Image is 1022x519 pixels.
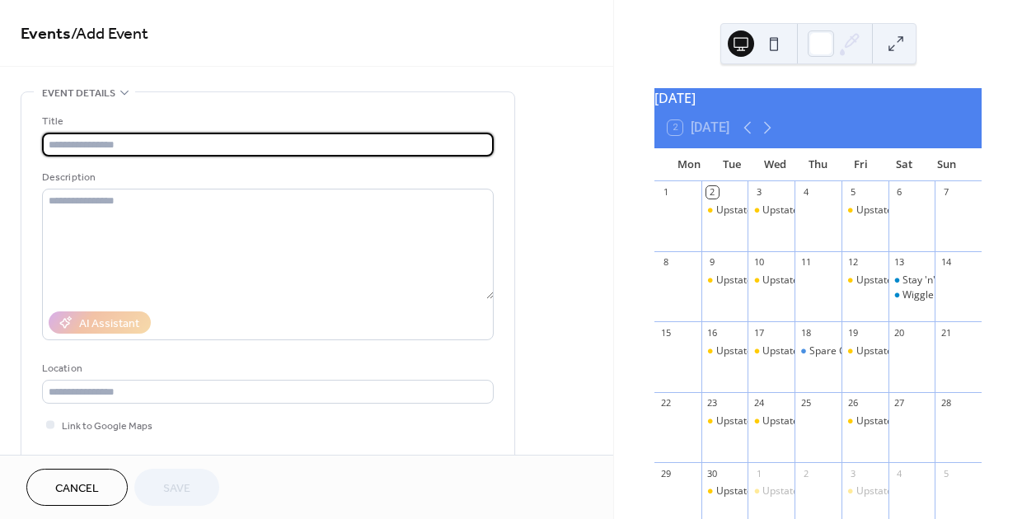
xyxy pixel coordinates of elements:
div: Wiggle Giggle and Learn [888,288,935,302]
div: Spare Chromies Bowling [795,344,842,358]
div: 8 [659,256,672,269]
a: Events [21,18,71,50]
div: 24 [752,397,765,409]
div: Event color [42,453,166,470]
div: Stay 'n' Play [888,274,935,288]
div: Upstate NV Fitness Class [716,203,830,217]
div: Upstate NV Fitness Class [842,484,888,498]
div: Wed [753,148,796,181]
div: Upstate NV Fitness Class [856,414,970,428]
div: Upstate NV Fitness Class [762,484,876,498]
div: Upstate NV Fitness Class [716,414,830,428]
div: Upstate NV Fitness Class [716,274,830,288]
div: Upstate NV Fitness Class [701,203,748,217]
div: 18 [799,326,812,339]
div: 1 [752,467,765,479]
div: Upstate NV Fitness Class [762,344,876,358]
div: 25 [799,397,812,409]
div: 4 [893,467,906,479]
div: 21 [940,326,952,339]
span: Link to Google Maps [62,418,152,435]
div: Sun [926,148,968,181]
div: Upstate NV Fitness Class [842,274,888,288]
div: Tue [710,148,753,181]
div: Fri [840,148,883,181]
div: Upstate NV Fitness Class [701,274,748,288]
div: Upstate NV Fitness Class [748,414,795,428]
div: Upstate NV Fitness Class [701,484,748,498]
div: Upstate NV Fitness Class [762,203,876,217]
div: Upstate NV Fitness Class [856,344,970,358]
div: Upstate NV Fitness Class [762,414,876,428]
div: Upstate NV Fitness Class [842,344,888,358]
div: Upstate NV Fitness Class [856,203,970,217]
span: Event details [42,85,115,102]
div: 4 [799,186,812,199]
span: / Add Event [71,18,148,50]
div: Upstate NV Fitness Class [748,344,795,358]
div: 11 [799,256,812,269]
div: [DATE] [654,88,982,108]
div: 2 [706,186,719,199]
div: 7 [940,186,952,199]
div: 13 [893,256,906,269]
div: Thu [796,148,839,181]
div: 20 [893,326,906,339]
div: 1 [659,186,672,199]
div: Upstate NV Fitness Class [716,484,830,498]
div: 12 [846,256,859,269]
div: 17 [752,326,765,339]
button: Cancel [26,469,128,506]
div: Upstate NV Fitness Class [748,484,795,498]
div: 22 [659,397,672,409]
div: Upstate NV Fitness Class [748,274,795,288]
div: 2 [799,467,812,479]
div: Upstate NV Fitness Class [842,203,888,217]
div: 5 [940,467,952,479]
div: Spare Chromies Bowling [809,344,922,358]
div: Upstate NV Fitness Class [842,414,888,428]
div: 6 [893,186,906,199]
div: Stay 'n' Play [902,274,957,288]
div: Upstate NV Fitness Class [701,344,748,358]
div: 28 [940,397,952,409]
div: Mon [668,148,710,181]
div: 16 [706,326,719,339]
div: 3 [846,467,859,479]
span: Cancel [55,480,99,498]
div: 14 [940,256,952,269]
div: Upstate NV Fitness Class [716,344,830,358]
div: 26 [846,397,859,409]
div: 5 [846,186,859,199]
div: 23 [706,397,719,409]
div: 27 [893,397,906,409]
div: 9 [706,256,719,269]
div: Upstate NV Fitness Class [856,274,970,288]
div: Upstate NV Fitness Class [762,274,876,288]
div: Description [42,169,490,186]
div: Sat [883,148,926,181]
div: Location [42,360,490,377]
div: 30 [706,467,719,479]
div: Title [42,113,490,130]
div: Upstate NV Fitness Class [748,203,795,217]
div: Upstate NV Fitness Class [701,414,748,428]
div: 29 [659,467,672,479]
div: 19 [846,326,859,339]
div: Wiggle Giggle and Learn [902,288,1015,302]
div: 15 [659,326,672,339]
div: Upstate NV Fitness Class [856,484,970,498]
div: 10 [752,256,765,269]
div: 3 [752,186,765,199]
